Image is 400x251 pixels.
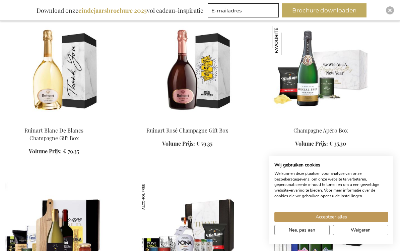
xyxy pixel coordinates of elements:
a: Volume Prijs: € 79,35 [162,140,212,148]
span: Weigeren [351,227,371,234]
a: Ruinart Rosé Champagne Gift Box [146,127,228,134]
b: eindejaarsbrochure 2025 [78,6,147,14]
span: Volume Prijs: [295,140,328,147]
a: Champagne Apéro Box [293,127,348,134]
img: Champagne Apéro Box [272,26,301,55]
div: Download onze vol cadeau-inspiratie [34,3,206,17]
a: Ruinart Blanc De Blancs Champagne Gift Box [5,118,103,125]
span: Accepteer alles [316,213,347,220]
span: € 79,35 [63,148,79,155]
a: Volume Prijs: € 35,30 [295,140,346,148]
button: Alle cookies weigeren [333,225,388,235]
span: Volume Prijs: [29,148,62,155]
img: NONA June 0% Gin Prestige Set [139,182,168,211]
form: marketing offers and promotions [208,3,281,19]
button: Pas cookie voorkeuren aan [274,225,330,235]
button: Accepteer alle cookies [274,212,388,222]
img: Champagne Apéro Box [272,26,369,120]
a: Ruinart Blanc De Blancs Champagne Gift Box [24,127,83,142]
img: Close [388,8,392,12]
span: € 79,35 [196,140,212,147]
button: Brochure downloaden [282,3,366,17]
div: Close [386,6,394,14]
img: Ruinart Rosé Champagne Gift Box [139,26,236,120]
span: Volume Prijs: [162,140,195,147]
span: € 35,30 [329,140,346,147]
a: Ruinart Rosé Champagne Gift Box [139,118,236,125]
img: Ruinart Blanc De Blancs Champagne Gift Box [5,26,103,120]
h2: Wij gebruiken cookies [274,162,388,168]
span: Nee, pas aan [289,227,315,234]
input: E-mailadres [208,3,279,17]
p: We kunnen deze plaatsen voor analyse van onze bezoekersgegevens, om onze website te verbeteren, g... [274,171,388,199]
a: Volume Prijs: € 79,35 [29,148,79,155]
a: Champagne Apéro Box Champagne Apéro Box [272,118,369,125]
